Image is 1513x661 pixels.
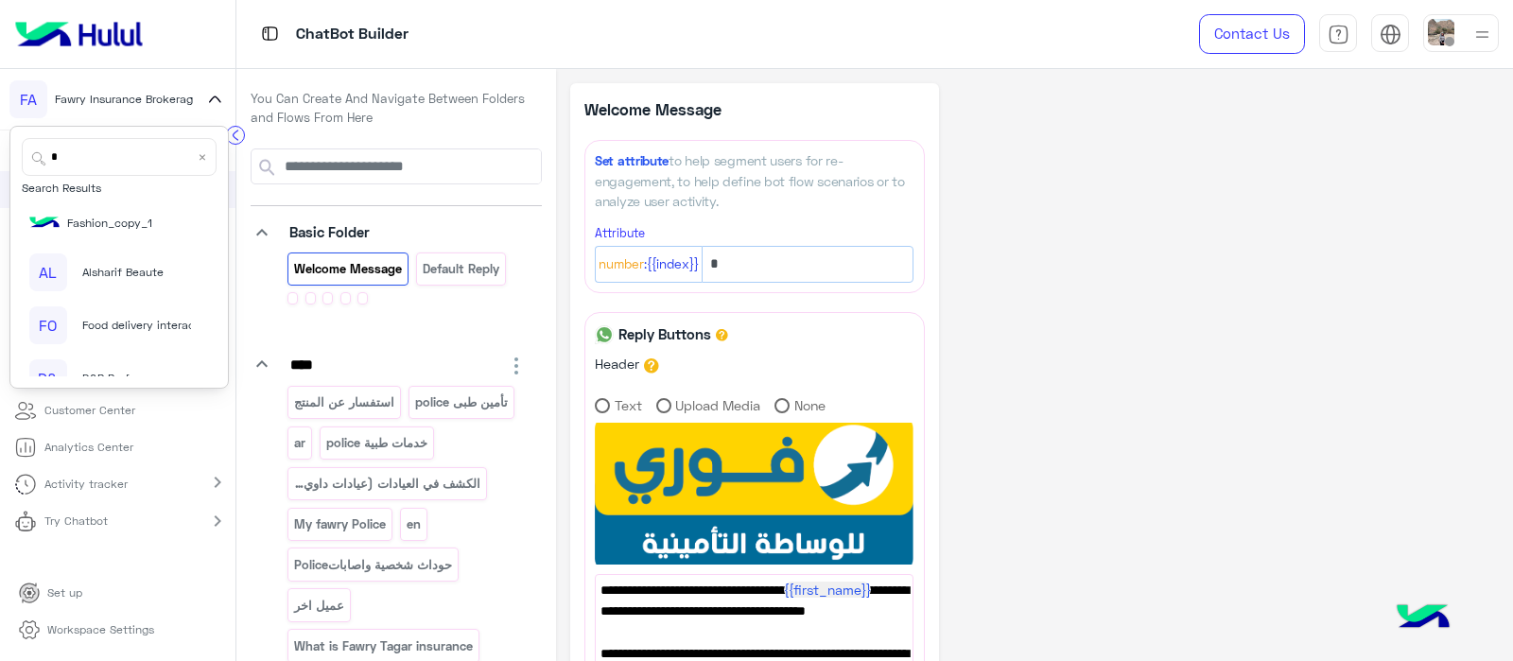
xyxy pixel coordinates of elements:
[644,254,699,275] span: :{{index}}
[1380,24,1401,45] img: tab
[595,226,645,240] small: Attribute
[9,80,47,118] div: FA
[599,254,644,275] span: Number
[8,14,150,54] img: Logo
[44,476,128,493] p: Activity tracker
[47,584,82,601] p: Set up
[324,432,428,454] p: police خدمات طبية
[258,22,282,45] img: tab
[421,258,500,280] p: Default reply
[293,595,346,617] p: عميل اخر
[251,90,542,127] p: You Can Create And Navigate Between Folders and Flows From Here
[584,97,755,121] p: Welcome Message
[293,258,404,280] p: Welcome Message
[405,513,422,535] p: en
[29,208,60,238] img: 106211162022774
[1319,14,1357,54] a: tab
[29,359,67,397] div: D&
[206,471,229,494] mat-icon: chevron_right
[82,264,164,281] span: Alsharif Beaute
[656,395,761,415] label: Upload Media
[413,391,509,413] p: تأمين طبى police
[293,432,307,454] p: ar
[293,513,388,535] p: My fawry Police
[251,353,273,375] i: keyboard_arrow_down
[44,513,108,530] p: Try Chatbot
[774,395,826,415] label: None
[206,510,229,532] mat-icon: chevron_right
[289,223,370,240] span: Basic Folder
[22,180,101,197] span: Search Results
[1328,24,1349,45] img: tab
[293,391,396,413] p: استفسار عن المنتج
[595,150,913,210] div: to help segment users for re-engagement, to help define bot flow scenarios or to analyze user act...
[784,582,871,598] span: {{first_name}}
[600,580,908,643] span: اهلا بك فى فورى للوساطة التأمينية انا المساعد الألى الخاص بك من فضلك اختار لغتك المفضلة. 🤖🌐
[1199,14,1305,54] a: Contact Us
[595,395,642,415] label: Text
[198,146,207,168] span: ×
[67,215,152,232] span: Fashion_copy_1
[44,439,133,456] p: Analytics Center
[29,306,67,344] div: FO
[293,473,482,495] p: الكشف في العيادات (عيادات داوي- سيتي كلينك)
[29,253,67,291] div: AL
[595,354,639,374] label: Header
[293,554,454,576] p: Policeحوداث شخصية واصابات
[82,370,162,387] span: D&P Parfumum
[1390,585,1456,652] img: hulul-logo.png
[251,221,273,244] i: keyboard_arrow_down
[4,575,97,612] a: Set up
[47,621,154,638] p: Workspace Settings
[293,635,475,657] p: What is Fawry Tagar insurance
[1428,19,1454,45] img: userImage
[44,402,135,419] p: Customer Center
[614,325,716,342] h6: Reply Buttons
[1470,23,1494,46] img: profile
[595,153,669,168] span: Set attribute
[4,612,169,649] a: Workspace Settings
[55,91,208,108] span: Fawry Insurance Brokerage`s
[82,317,216,334] span: Food delivery interaction
[296,22,409,47] p: ChatBot Builder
